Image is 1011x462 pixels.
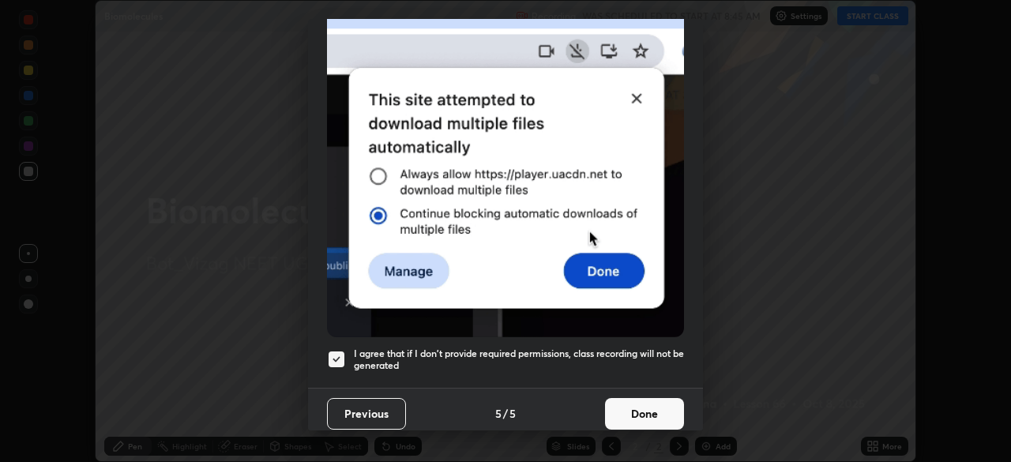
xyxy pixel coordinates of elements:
h4: 5 [509,405,516,422]
h4: / [503,405,508,422]
h5: I agree that if I don't provide required permissions, class recording will not be generated [354,347,684,372]
h4: 5 [495,405,502,422]
button: Done [605,398,684,430]
button: Previous [327,398,406,430]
